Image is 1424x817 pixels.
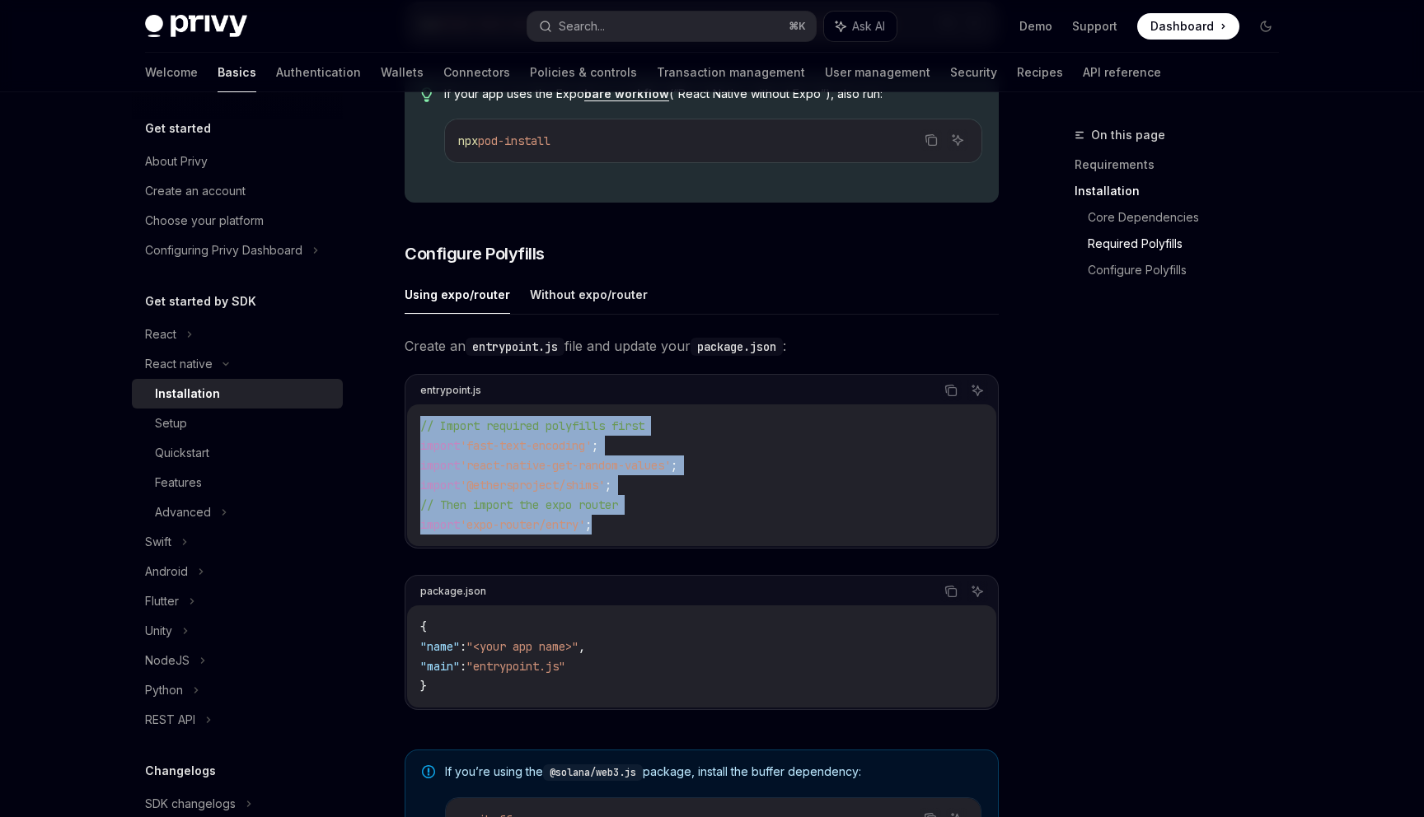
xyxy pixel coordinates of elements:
[405,334,999,357] span: Create an file and update your :
[543,764,643,781] code: @solana/web3.js
[155,413,187,433] div: Setup
[145,53,198,92] a: Welcome
[478,133,550,148] span: pod-install
[420,581,486,602] div: package.json
[1019,18,1052,35] a: Demo
[420,380,481,401] div: entrypoint.js
[132,438,343,468] a: Quickstart
[145,562,188,581] div: Android
[1150,18,1214,35] span: Dashboard
[132,176,343,206] a: Create an account
[592,438,598,453] span: ;
[145,181,246,201] div: Create an account
[530,53,637,92] a: Policies & controls
[132,147,343,176] a: About Privy
[420,679,427,693] span: }
[444,86,982,102] span: If your app uses the Expo (“React Native without Expo”), also run:
[145,680,183,700] div: Python
[420,659,460,674] span: "main"
[466,639,578,654] span: "<your app name>"
[155,384,220,404] div: Installation
[145,651,190,670] div: NodeJS
[460,438,592,453] span: 'fast-text-encoding'
[824,12,897,41] button: Ask AI
[145,119,211,138] h5: Get started
[420,639,460,654] span: "name"
[420,438,460,453] span: import
[1017,53,1063,92] a: Recipes
[940,380,962,401] button: Copy the contents from the code block
[132,206,343,236] a: Choose your platform
[584,86,669,101] a: bare workflow
[530,275,648,314] button: Without expo/router
[1075,178,1292,204] a: Installation
[920,129,942,151] button: Copy the contents from the code block
[1253,13,1279,40] button: Toggle dark mode
[145,761,216,781] h5: Changelogs
[420,478,460,493] span: import
[947,129,968,151] button: Ask AI
[420,517,460,532] span: import
[852,18,885,35] span: Ask AI
[132,468,343,497] a: Features
[420,497,618,512] span: // Then import the expo router
[578,639,585,654] span: ,
[145,794,236,814] div: SDK changelogs
[460,517,585,532] span: 'expo-router/entry'
[145,152,208,171] div: About Privy
[527,12,816,41] button: Search...⌘K
[967,380,988,401] button: Ask AI
[145,354,213,374] div: React native
[445,763,981,781] span: If you’re using the package, install the buffer dependency:
[420,458,460,473] span: import
[422,765,435,778] svg: Note
[460,659,466,674] span: :
[145,591,179,611] div: Flutter
[155,443,209,463] div: Quickstart
[132,408,343,438] a: Setup
[421,87,433,102] svg: Tip
[460,478,605,493] span: '@ethersproject/shims'
[466,338,564,356] code: entrypoint.js
[825,53,930,92] a: User management
[657,53,805,92] a: Transaction management
[145,240,302,260] div: Configuring Privy Dashboard
[559,16,605,36] div: Search...
[155,502,211,522] div: Advanced
[145,15,247,38] img: dark logo
[145,710,195,730] div: REST API
[950,53,997,92] a: Security
[1083,53,1161,92] a: API reference
[1137,13,1239,40] a: Dashboard
[1072,18,1117,35] a: Support
[671,458,677,473] span: ;
[460,458,671,473] span: 'react-native-get-random-values'
[405,242,545,265] span: Configure Polyfills
[145,292,256,311] h5: Get started by SDK
[145,621,172,641] div: Unity
[789,20,806,33] span: ⌘ K
[218,53,256,92] a: Basics
[276,53,361,92] a: Authentication
[458,133,478,148] span: npx
[420,418,644,433] span: // Import required polyfills first
[967,581,988,602] button: Ask AI
[1088,257,1292,283] a: Configure Polyfills
[145,211,264,231] div: Choose your platform
[145,324,176,344] div: React
[1091,125,1165,145] span: On this page
[1088,231,1292,257] a: Required Polyfills
[466,659,565,674] span: "entrypoint.js"
[605,478,611,493] span: ;
[1075,152,1292,178] a: Requirements
[585,517,592,532] span: ;
[1088,204,1292,231] a: Core Dependencies
[420,619,427,634] span: {
[940,581,962,602] button: Copy the contents from the code block
[381,53,424,92] a: Wallets
[443,53,510,92] a: Connectors
[691,338,783,356] code: package.json
[155,473,202,493] div: Features
[145,532,171,552] div: Swift
[405,275,510,314] button: Using expo/router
